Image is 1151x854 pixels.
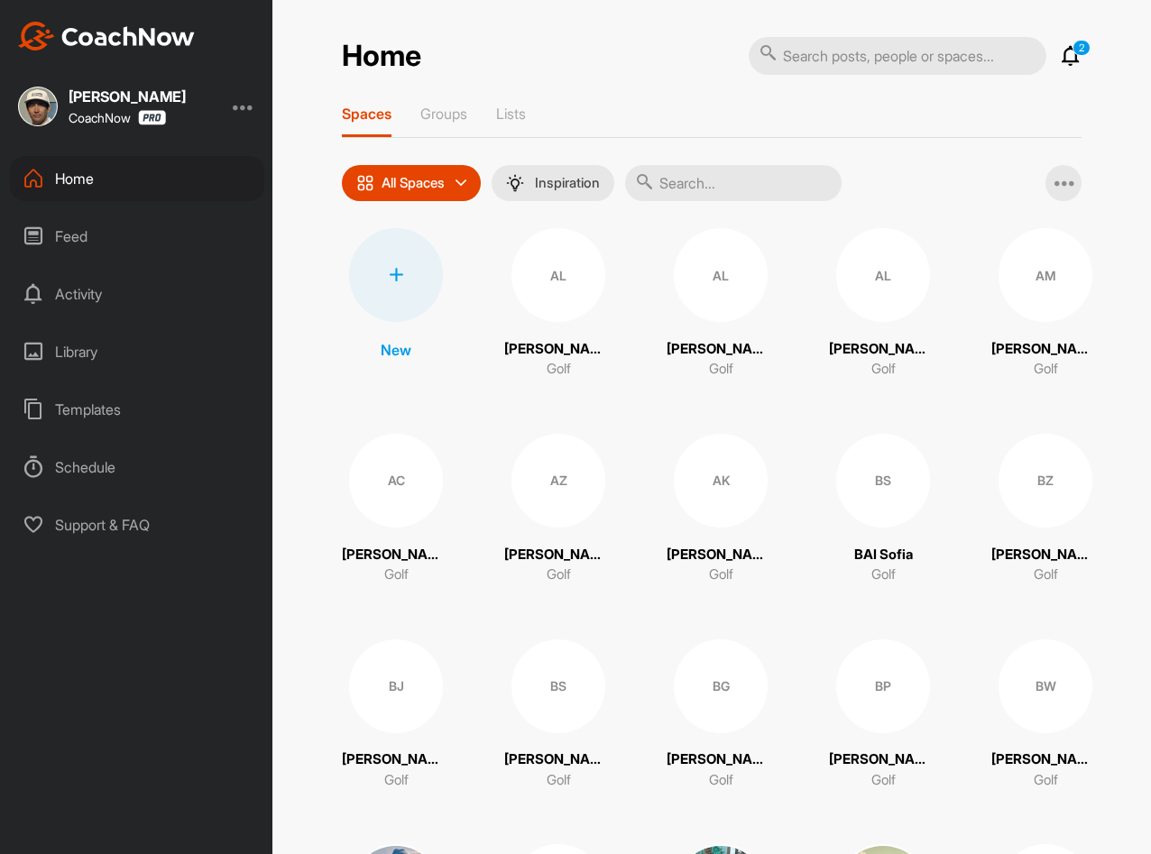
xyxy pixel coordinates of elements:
[674,228,768,322] div: AL
[547,359,571,380] p: Golf
[625,165,842,201] input: Search...
[381,339,411,361] p: New
[504,228,612,380] a: AL[PERSON_NAME]Golf
[342,39,421,74] h2: Home
[871,359,896,380] p: Golf
[504,545,612,565] p: [PERSON_NAME]
[854,545,913,565] p: BAI Sofia
[138,110,166,125] img: CoachNow Pro
[342,434,450,585] a: AC[PERSON_NAME]Golf
[991,639,1100,791] a: BW[PERSON_NAME]Golf
[69,110,166,125] div: CoachNow
[871,565,896,585] p: Golf
[10,387,264,432] div: Templates
[829,339,937,360] p: [PERSON_NAME]
[991,228,1100,380] a: AM[PERSON_NAME]Golf
[349,434,443,528] div: AC
[504,339,612,360] p: [PERSON_NAME]
[69,89,186,104] div: [PERSON_NAME]
[667,339,775,360] p: [PERSON_NAME]
[999,639,1092,733] div: BW
[709,565,733,585] p: Golf
[511,434,605,528] div: AZ
[342,749,450,770] p: [PERSON_NAME]
[749,37,1046,75] input: Search posts, people or spaces...
[535,176,600,190] p: Inspiration
[829,434,937,585] a: BSBAI SofiaGolf
[10,329,264,374] div: Library
[667,749,775,770] p: [PERSON_NAME]
[384,565,409,585] p: Golf
[511,228,605,322] div: AL
[10,271,264,317] div: Activity
[18,87,58,126] img: square_3afb5cdd0af377cb924fcab7a3847f24.jpg
[991,749,1100,770] p: [PERSON_NAME]
[10,156,264,201] div: Home
[506,174,524,192] img: menuIcon
[667,434,775,585] a: AK[PERSON_NAME]Golf
[871,770,896,791] p: Golf
[667,228,775,380] a: AL[PERSON_NAME]Golf
[547,565,571,585] p: Golf
[356,174,374,192] img: icon
[674,639,768,733] div: BG
[991,545,1100,565] p: [PERSON_NAME]
[674,434,768,528] div: AK
[836,434,930,528] div: BS
[1034,359,1058,380] p: Golf
[709,770,733,791] p: Golf
[511,639,605,733] div: BS
[382,176,445,190] p: All Spaces
[342,105,391,123] p: Spaces
[829,228,937,380] a: AL[PERSON_NAME]Golf
[342,545,450,565] p: [PERSON_NAME]
[10,445,264,490] div: Schedule
[1034,565,1058,585] p: Golf
[496,105,526,123] p: Lists
[991,339,1100,360] p: [PERSON_NAME]
[504,749,612,770] p: [PERSON_NAME]
[667,545,775,565] p: [PERSON_NAME]
[667,639,775,791] a: BG[PERSON_NAME]Golf
[547,770,571,791] p: Golf
[829,749,937,770] p: [PERSON_NAME]
[384,770,409,791] p: Golf
[1034,770,1058,791] p: Golf
[829,639,937,791] a: BP[PERSON_NAME]Golf
[342,639,450,791] a: BJ[PERSON_NAME]Golf
[999,228,1092,322] div: AM
[504,434,612,585] a: AZ[PERSON_NAME]Golf
[504,639,612,791] a: BS[PERSON_NAME]Golf
[349,639,443,733] div: BJ
[836,639,930,733] div: BP
[1073,40,1091,56] p: 2
[999,434,1092,528] div: BZ
[10,502,264,547] div: Support & FAQ
[10,214,264,259] div: Feed
[991,434,1100,585] a: BZ[PERSON_NAME]Golf
[709,359,733,380] p: Golf
[420,105,467,123] p: Groups
[18,22,195,51] img: CoachNow
[836,228,930,322] div: AL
